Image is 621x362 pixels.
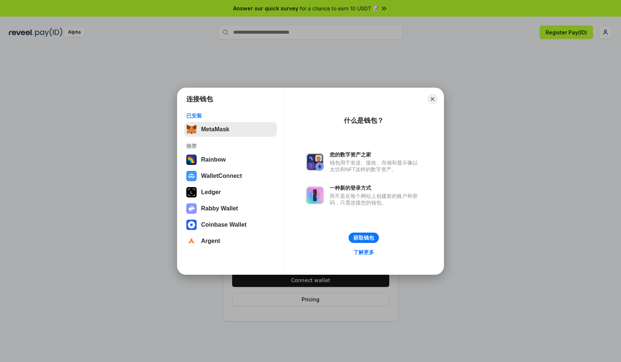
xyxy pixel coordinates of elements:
[330,193,421,206] div: 而不是在每个网站上创建新的账户和密码，只需连接您的钱包。
[201,238,220,244] div: Argent
[186,171,197,181] img: svg+xml,%3Csvg%20width%3D%2228%22%20height%3D%2228%22%20viewBox%3D%220%200%2028%2028%22%20fill%3D...
[184,217,277,232] button: Coinbase Wallet
[186,220,197,230] img: svg+xml,%3Csvg%20width%3D%2228%22%20height%3D%2228%22%20viewBox%3D%220%200%2028%2028%22%20fill%3D...
[353,234,374,241] div: 获取钱包
[201,156,226,163] div: Rainbow
[186,203,197,214] img: svg+xml,%3Csvg%20xmlns%3D%22http%3A%2F%2Fwww.w3.org%2F2000%2Fsvg%22%20fill%3D%22none%22%20viewBox...
[427,94,438,104] button: Close
[184,185,277,200] button: Ledger
[186,236,197,246] img: svg+xml,%3Csvg%20width%3D%2228%22%20height%3D%2228%22%20viewBox%3D%220%200%2028%2028%22%20fill%3D...
[306,186,324,204] img: svg+xml,%3Csvg%20xmlns%3D%22http%3A%2F%2Fwww.w3.org%2F2000%2Fsvg%22%20fill%3D%22none%22%20viewBox...
[306,153,324,171] img: svg+xml,%3Csvg%20xmlns%3D%22http%3A%2F%2Fwww.w3.org%2F2000%2Fsvg%22%20fill%3D%22none%22%20viewBox...
[201,126,229,133] div: MetaMask
[186,124,197,135] img: svg+xml,%3Csvg%20fill%3D%22none%22%20height%3D%2233%22%20viewBox%3D%220%200%2035%2033%22%20width%...
[201,205,238,212] div: Rabby Wallet
[186,112,275,119] div: 已安装
[184,152,277,167] button: Rainbow
[330,151,421,158] div: 您的数字资产之家
[184,122,277,137] button: MetaMask
[201,173,242,179] div: WalletConnect
[201,189,221,196] div: Ledger
[349,233,379,243] button: 获取钱包
[330,185,421,191] div: 一种新的登录方式
[349,247,379,257] a: 了解更多
[201,221,247,228] div: Coinbase Wallet
[186,95,213,104] h1: 连接钱包
[330,159,421,173] div: 钱包用于发送、接收、存储和显示像以太坊和NFT这样的数字资产。
[186,143,275,149] div: 推荐
[184,201,277,216] button: Rabby Wallet
[186,155,197,165] img: svg+xml,%3Csvg%20width%3D%22120%22%20height%3D%22120%22%20viewBox%3D%220%200%20120%20120%22%20fil...
[186,187,197,197] img: svg+xml,%3Csvg%20xmlns%3D%22http%3A%2F%2Fwww.w3.org%2F2000%2Fsvg%22%20width%3D%2228%22%20height%3...
[184,234,277,248] button: Argent
[353,249,374,256] div: 了解更多
[184,169,277,183] button: WalletConnect
[344,116,384,125] div: 什么是钱包？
